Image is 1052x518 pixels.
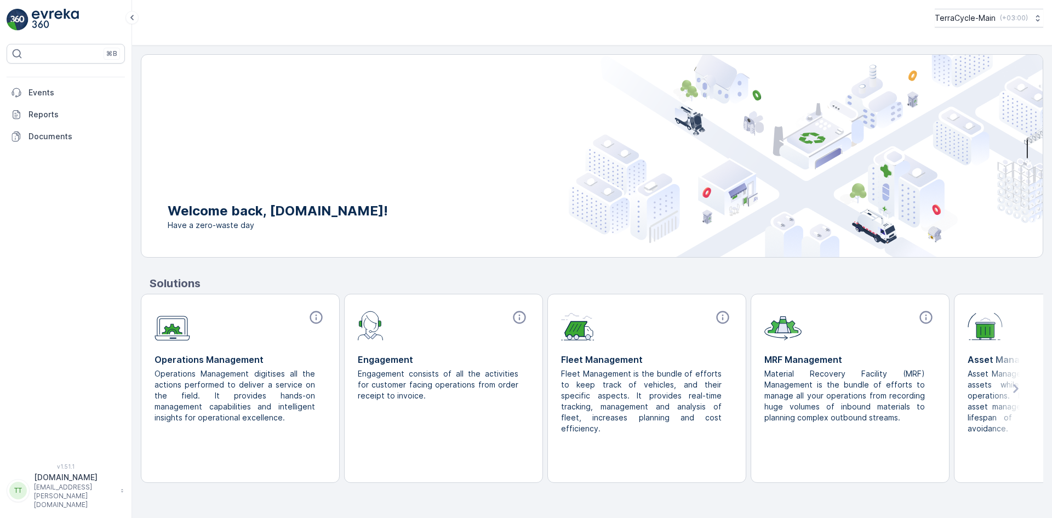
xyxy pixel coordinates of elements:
p: Fleet Management [561,353,733,366]
p: Events [28,87,121,98]
p: Documents [28,131,121,142]
a: Reports [7,104,125,126]
img: module-icon [561,310,594,340]
p: TerraCycle-Main [935,13,996,24]
p: Welcome back, [DOMAIN_NAME]! [168,202,388,220]
img: city illustration [569,55,1043,257]
p: MRF Management [764,353,936,366]
p: Solutions [150,275,1043,292]
p: Engagement [358,353,529,366]
img: module-icon [968,310,1003,340]
p: Reports [28,109,121,120]
img: module-icon [358,310,384,340]
img: logo_light-DOdMpM7g.png [32,9,79,31]
p: Operations Management digitises all the actions performed to deliver a service on the field. It p... [155,368,317,423]
span: v 1.51.1 [7,463,125,470]
a: Documents [7,126,125,147]
div: TT [9,482,27,499]
p: Operations Management [155,353,326,366]
p: [EMAIL_ADDRESS][PERSON_NAME][DOMAIN_NAME] [34,483,115,509]
img: logo [7,9,28,31]
p: Engagement consists of all the activities for customer facing operations from order receipt to in... [358,368,521,401]
p: [DOMAIN_NAME] [34,472,115,483]
span: Have a zero-waste day [168,220,388,231]
button: TerraCycle-Main(+03:00) [935,9,1043,27]
p: Material Recovery Facility (MRF) Management is the bundle of efforts to manage all your operation... [764,368,927,423]
p: ( +03:00 ) [1000,14,1028,22]
p: Fleet Management is the bundle of efforts to keep track of vehicles, and their specific aspects. ... [561,368,724,434]
img: module-icon [764,310,802,340]
button: TT[DOMAIN_NAME][EMAIL_ADDRESS][PERSON_NAME][DOMAIN_NAME] [7,472,125,509]
img: module-icon [155,310,190,341]
a: Events [7,82,125,104]
p: ⌘B [106,49,117,58]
